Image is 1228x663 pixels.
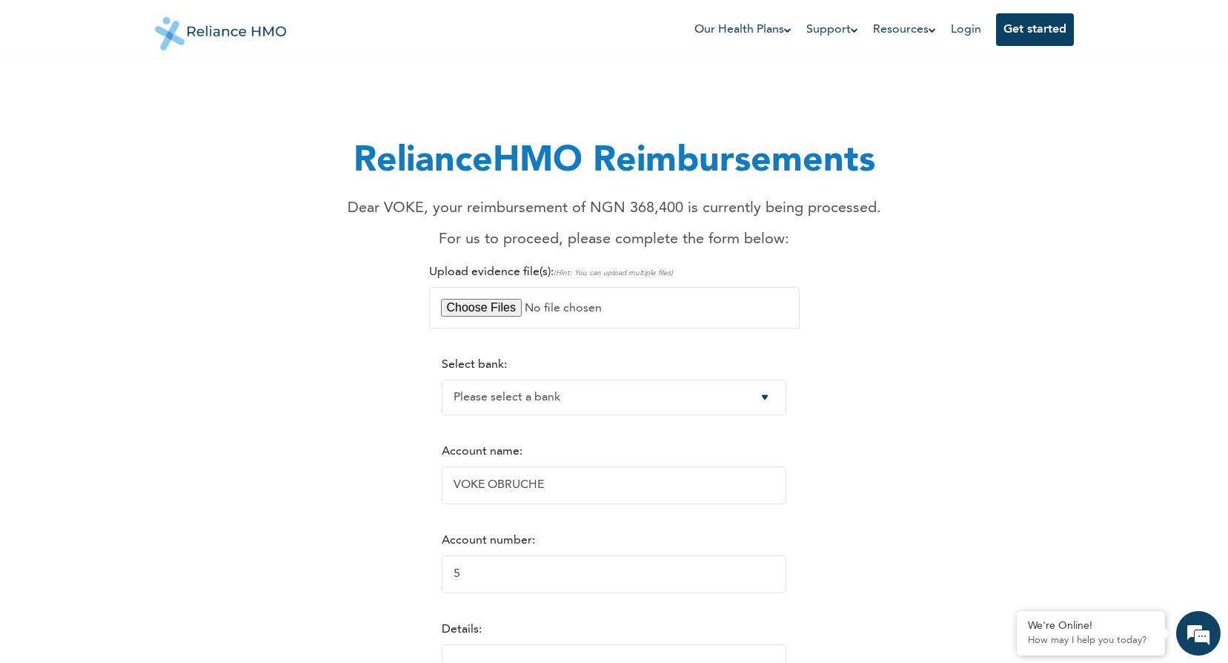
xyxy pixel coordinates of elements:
span: (Hint: You can upload multiple files) [554,269,673,277]
div: We're Online! [1028,620,1154,633]
div: Chat with us now [77,83,249,102]
label: Select bank: [442,359,507,371]
label: Account name: [442,446,522,458]
button: Get started [996,13,1074,46]
img: d_794563401_company_1708531726252_794563401 [27,74,60,111]
p: For us to proceed, please complete the form below: [348,228,881,251]
div: FAQs [145,503,283,549]
div: Minimize live chat window [243,7,279,43]
textarea: Type your message and hit 'Enter' [7,451,282,503]
a: Our Health Plans [694,21,791,39]
label: Upload evidence file(s): [429,266,673,278]
label: Details: [442,624,482,636]
p: How may I help you today? [1028,635,1154,647]
h1: RelianceHMO Reimbursements [348,135,881,188]
span: Conversation [7,529,145,539]
span: We're online! [86,210,205,360]
a: Login [951,24,981,36]
a: Support [806,21,858,39]
p: Dear VOKE, your reimbursement of NGN 368,400 is currently being processed. [348,197,881,220]
img: Reliance HMO's Logo [155,6,287,50]
a: Resources [873,21,936,39]
label: Account number: [442,535,535,547]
